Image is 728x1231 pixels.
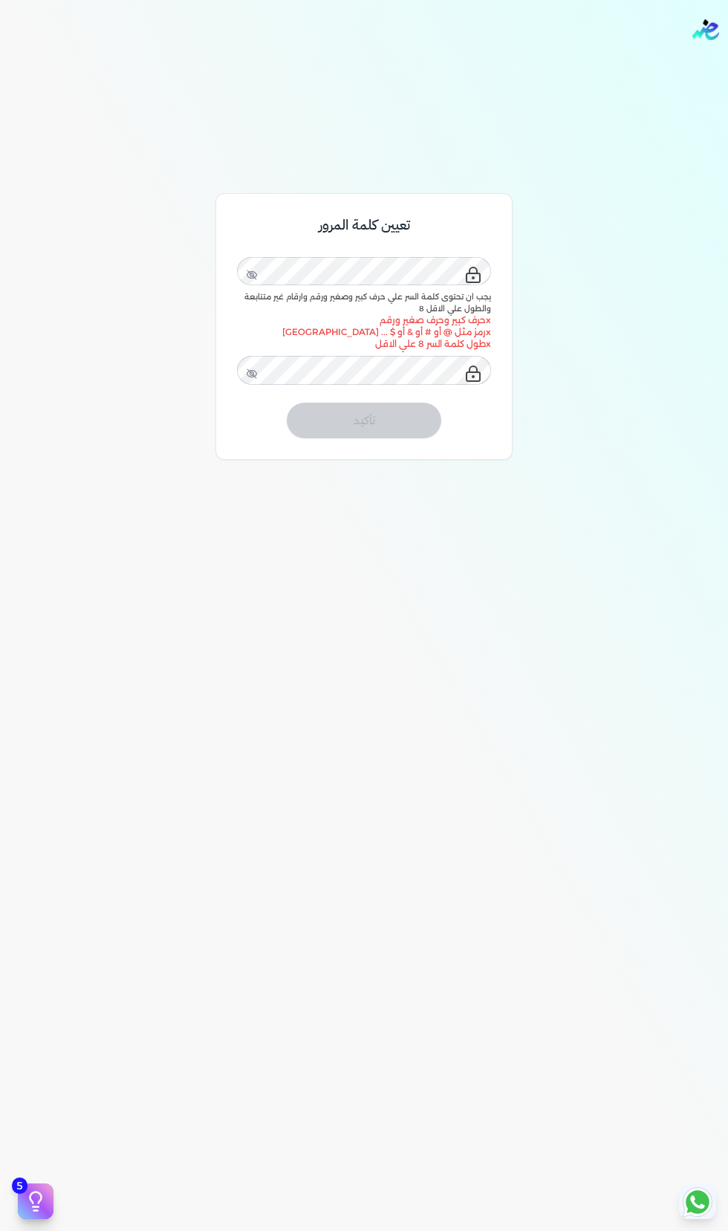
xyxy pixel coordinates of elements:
img: logo [692,19,719,40]
span: x [486,326,491,337]
span: x [486,314,491,325]
span: x [486,338,491,349]
p: حرف كبير وحرف صغير ورقم [237,314,491,326]
h1: تعيين كلمة المرور [237,215,491,236]
p: طول كلمة السر 8 علي الاقل [237,338,491,350]
span: 5 [12,1178,27,1194]
p: رمز مثل @ أو # أو & أو $ ... [GEOGRAPHIC_DATA] [237,326,491,338]
div: يجب ان تحتوى كلمة السر علي حرف كبير وصغير ورقم وارقام غير متتابعة والطول علي الاقل 8 [237,291,491,314]
button: 5 [18,1183,53,1219]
